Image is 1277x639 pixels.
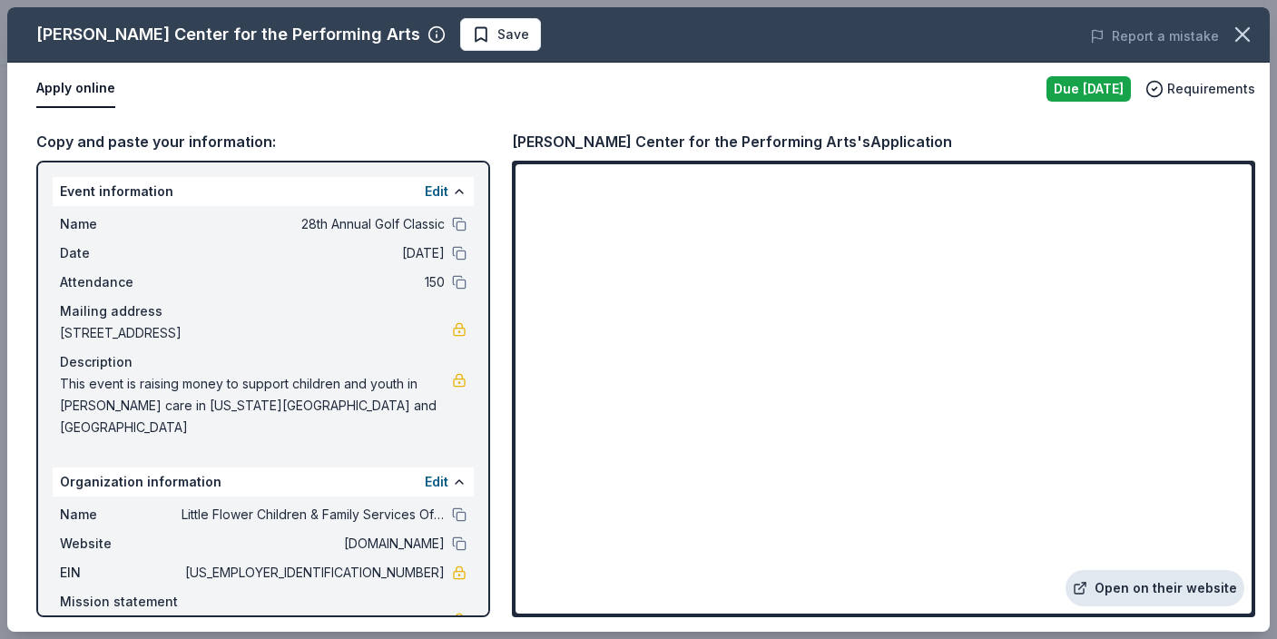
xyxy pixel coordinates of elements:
[497,24,529,45] span: Save
[1090,25,1219,47] button: Report a mistake
[60,213,182,235] span: Name
[60,242,182,264] span: Date
[182,533,445,555] span: [DOMAIN_NAME]
[1145,78,1255,100] button: Requirements
[512,130,952,153] div: [PERSON_NAME] Center for the Performing Arts's Application
[36,130,490,153] div: Copy and paste your information:
[60,504,182,526] span: Name
[60,322,452,344] span: [STREET_ADDRESS]
[182,271,445,293] span: 150
[53,177,474,206] div: Event information
[60,373,452,438] span: This event is raising money to support children and youth in [PERSON_NAME] care in [US_STATE][GEO...
[182,213,445,235] span: 28th Annual Golf Classic
[182,504,445,526] span: Little Flower Children & Family Services Of [US_STATE]
[36,70,115,108] button: Apply online
[425,181,448,202] button: Edit
[1167,78,1255,100] span: Requirements
[182,242,445,264] span: [DATE]
[60,591,467,613] div: Mission statement
[1066,570,1244,606] a: Open on their website
[60,271,182,293] span: Attendance
[60,533,182,555] span: Website
[1046,76,1131,102] div: Due [DATE]
[425,471,448,493] button: Edit
[60,300,467,322] div: Mailing address
[460,18,541,51] button: Save
[60,351,467,373] div: Description
[36,20,420,49] div: [PERSON_NAME] Center for the Performing Arts
[60,562,182,584] span: EIN
[53,467,474,496] div: Organization information
[182,562,445,584] span: [US_EMPLOYER_IDENTIFICATION_NUMBER]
